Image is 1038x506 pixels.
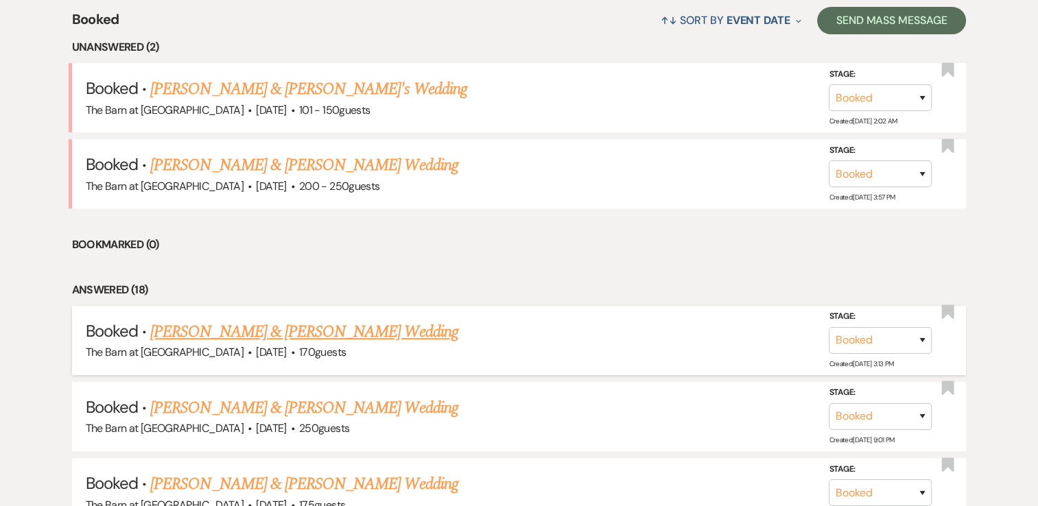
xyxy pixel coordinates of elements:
[256,103,286,117] span: [DATE]
[86,179,244,193] span: The Barn at [GEOGRAPHIC_DATA]
[150,472,458,496] a: [PERSON_NAME] & [PERSON_NAME] Wedding
[829,67,932,82] label: Stage:
[299,103,370,117] span: 101 - 150 guests
[150,77,467,101] a: [PERSON_NAME] & [PERSON_NAME]'s Wedding
[86,103,244,117] span: The Barn at [GEOGRAPHIC_DATA]
[829,461,932,477] label: Stage:
[72,236,967,254] li: Bookmarked (0)
[727,13,790,27] span: Event Date
[817,7,967,34] button: Send Mass Message
[299,345,346,359] span: 170 guests
[86,345,244,359] span: The Barn at [GEOGRAPHIC_DATA]
[829,143,932,158] label: Stage:
[829,435,894,444] span: Created: [DATE] 9:01 PM
[829,359,893,368] span: Created: [DATE] 3:13 PM
[72,9,119,38] span: Booked
[299,421,349,435] span: 250 guests
[661,13,677,27] span: ↑↓
[829,385,932,400] label: Stage:
[86,320,138,341] span: Booked
[86,472,138,494] span: Booked
[86,396,138,418] span: Booked
[86,421,244,435] span: The Barn at [GEOGRAPHIC_DATA]
[256,421,286,435] span: [DATE]
[72,281,967,299] li: Answered (18)
[655,2,806,38] button: Sort By Event Date
[829,309,932,324] label: Stage:
[829,193,895,202] span: Created: [DATE] 3:57 PM
[829,117,897,125] span: Created: [DATE] 2:02 AM
[256,345,286,359] span: [DATE]
[150,320,458,344] a: [PERSON_NAME] & [PERSON_NAME] Wedding
[150,153,458,178] a: [PERSON_NAME] & [PERSON_NAME] Wedding
[86,154,138,175] span: Booked
[86,77,138,99] span: Booked
[150,396,458,420] a: [PERSON_NAME] & [PERSON_NAME] Wedding
[72,38,967,56] li: Unanswered (2)
[256,179,286,193] span: [DATE]
[299,179,379,193] span: 200 - 250 guests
